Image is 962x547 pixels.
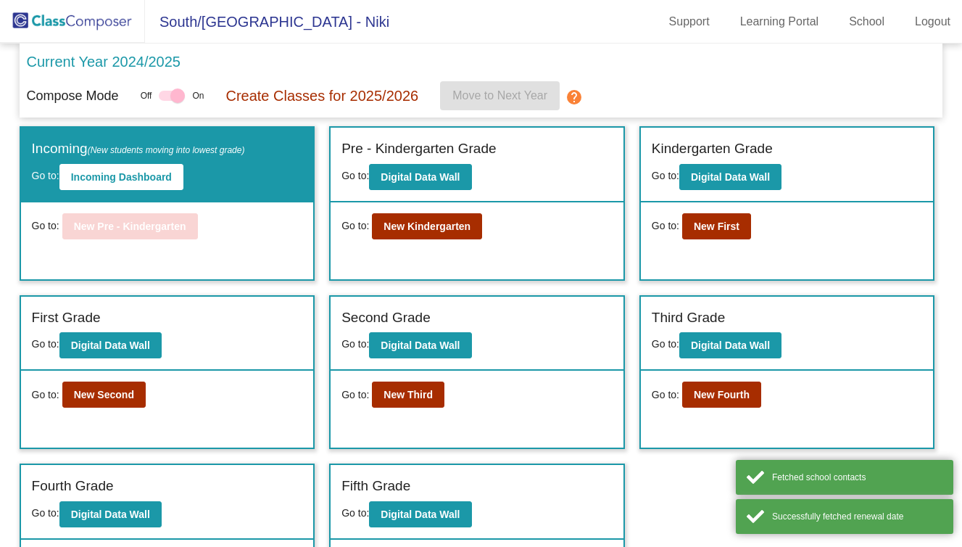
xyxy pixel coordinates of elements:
span: Go to: [32,170,59,181]
span: Go to: [341,170,369,181]
button: Digital Data Wall [59,332,162,358]
button: New Fourth [682,382,761,408]
button: Incoming Dashboard [59,164,183,190]
button: New Kindergarten [372,213,482,239]
span: Go to: [32,338,59,350]
span: Go to: [32,218,59,234]
button: Digital Data Wall [59,501,162,527]
span: Go to: [341,338,369,350]
b: New Pre - Kindergarten [74,221,186,232]
label: Pre - Kindergarten Grade [341,139,496,160]
label: First Grade [32,308,101,329]
label: Kindergarten Grade [652,139,773,160]
b: Digital Data Wall [691,340,770,351]
label: Fifth Grade [341,476,410,497]
span: Go to: [341,507,369,519]
button: Digital Data Wall [679,332,781,358]
b: New First [694,221,739,232]
label: Third Grade [652,308,725,329]
b: Digital Data Wall [71,340,150,351]
span: South/[GEOGRAPHIC_DATA] - Niki [145,10,389,33]
span: Go to: [652,387,679,403]
p: Current Year 2024/2025 [27,51,181,73]
b: Incoming Dashboard [71,171,172,183]
a: Support [658,10,721,33]
button: Digital Data Wall [369,164,471,190]
span: Go to: [652,218,679,234]
b: New Second [74,389,134,400]
a: Learning Portal [729,10,831,33]
b: Digital Data Wall [381,509,460,520]
b: New Fourth [694,389,750,400]
button: Move to Next Year [440,81,560,110]
span: Go to: [32,507,59,519]
a: School [837,10,896,33]
mat-icon: help [565,89,583,106]
label: Fourth Grade [32,476,114,497]
div: Fetched school contacts [772,471,942,484]
p: Compose Mode [27,86,119,106]
button: Digital Data Wall [679,164,781,190]
b: Digital Data Wall [71,509,150,520]
span: Move to Next Year [452,89,547,102]
button: New First [682,213,751,239]
label: Incoming [32,139,245,160]
b: New Kindergarten [383,221,470,232]
button: New Third [372,382,444,408]
b: Digital Data Wall [381,340,460,351]
span: Go to: [341,218,369,234]
button: Digital Data Wall [369,332,471,358]
span: Go to: [32,387,59,403]
span: Go to: [652,170,679,181]
b: Digital Data Wall [691,171,770,183]
button: New Pre - Kindergarten [62,213,198,239]
b: Digital Data Wall [381,171,460,183]
div: Successfully fetched renewal date [772,510,942,523]
p: Create Classes for 2025/2026 [225,85,418,107]
button: New Second [62,382,146,408]
label: Second Grade [341,308,431,329]
span: Off [141,89,152,102]
span: Go to: [341,387,369,403]
span: Go to: [652,338,679,350]
span: (New students moving into lowest grade) [88,145,245,155]
a: Logout [903,10,962,33]
button: Digital Data Wall [369,501,471,527]
span: On [192,89,204,102]
b: New Third [383,389,433,400]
